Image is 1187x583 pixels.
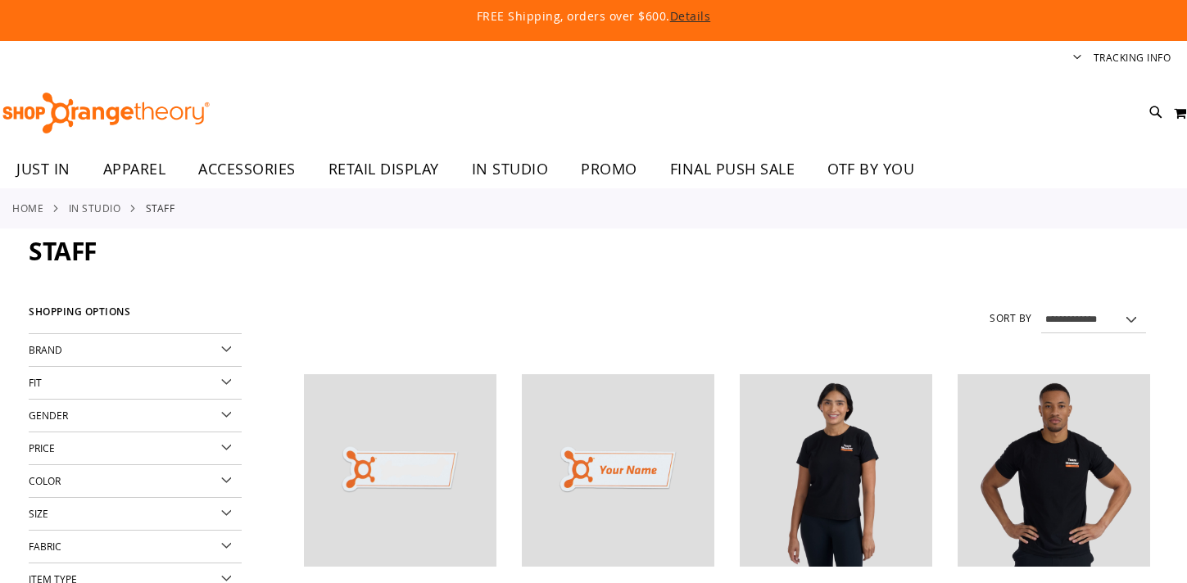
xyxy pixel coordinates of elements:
span: FINAL PUSH SALE [670,151,795,188]
span: JUST IN [16,151,70,188]
div: Size [29,498,242,531]
a: Unisex Staff Performance Short Sleeve Tee [958,374,1150,570]
span: Color [29,474,61,487]
span: Gender [29,409,68,422]
img: Womens Staff Performance Short Sleeve Tee [740,374,932,567]
a: RETAIL DISPLAY [312,151,455,188]
div: Color [29,465,242,498]
div: Price [29,432,242,465]
a: Product image for NAME BADGE [522,374,714,570]
div: Fit [29,367,242,400]
a: IN STUDIO [455,151,565,188]
span: RETAIL DISPLAY [328,151,439,188]
span: APPAREL [103,151,166,188]
span: PROMO [581,151,637,188]
a: APPAREL [87,151,183,188]
span: Price [29,441,55,454]
a: NAME BADGE (Blank) [304,374,496,570]
a: Home [12,201,43,215]
div: Fabric [29,531,242,563]
p: FREE Shipping, orders over $600. [102,8,1085,25]
strong: Staff [146,201,175,215]
a: FINAL PUSH SALE [654,151,812,188]
a: PROMO [564,151,654,188]
span: Staff [29,234,97,268]
span: Brand [29,343,62,356]
label: Sort By [990,311,1032,325]
a: OTF BY YOU [811,151,931,188]
div: Gender [29,400,242,432]
img: Product image for NAME BADGE [522,374,714,567]
span: Fit [29,376,42,389]
a: IN STUDIO [69,201,121,215]
img: Unisex Staff Performance Short Sleeve Tee [958,374,1150,567]
img: NAME BADGE (Blank) [304,374,496,567]
a: Details [670,8,711,24]
a: ACCESSORIES [182,151,312,188]
span: OTF BY YOU [827,151,914,188]
span: ACCESSORIES [198,151,296,188]
span: Fabric [29,540,61,553]
span: IN STUDIO [472,151,549,188]
button: Account menu [1073,51,1081,66]
a: Tracking Info [1094,51,1171,65]
div: Brand [29,334,242,367]
strong: Shopping Options [29,299,242,334]
a: Womens Staff Performance Short Sleeve Tee [740,374,932,570]
span: Size [29,507,48,520]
